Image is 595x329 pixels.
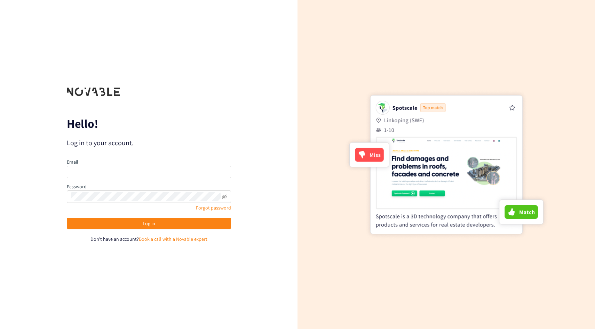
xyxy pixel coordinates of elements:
[67,218,231,229] button: Log in
[90,236,139,242] span: Don't have an account?
[67,118,231,129] p: Hello!
[222,194,227,199] span: eye-invisible
[67,183,87,190] label: Password
[67,159,78,165] label: Email
[143,220,155,227] span: Log in
[196,205,231,211] a: Forgot password
[139,236,207,242] a: Book a call with a Novable expert
[67,138,231,148] p: Log in to your account.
